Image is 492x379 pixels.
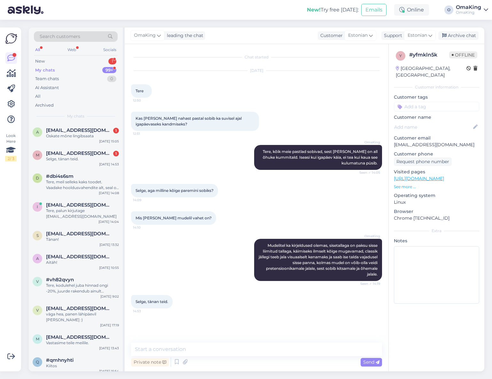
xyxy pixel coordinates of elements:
[99,162,119,167] div: [DATE] 14:53
[394,192,479,199] p: Operating system
[99,369,119,374] div: [DATE] 15:54
[107,76,116,82] div: 0
[46,283,119,294] div: Tere, kodulehel juba hinnad ongi -20%, juurde rakendub ainult püsikliendisoodustus -5%, kui aga [...
[46,150,113,156] span: margusnurme91@hotmail.com
[394,199,479,206] p: Linux
[133,98,157,103] span: 12:50
[263,149,379,165] span: Tere, kõik meie pastlad sobivad, sest [PERSON_NAME] on all õhuke kummitald. Iseasi kui igapäev kä...
[46,311,119,323] div: väga hea, panen lähipäevil [PERSON_NAME] :)
[394,114,479,121] p: Customer name
[408,32,427,39] span: Estonian
[5,33,17,45] img: Askly Logo
[46,208,119,219] div: Tere, palun kirjutage [EMAIL_ADDRESS][DOMAIN_NAME]
[396,65,466,79] div: [GEOGRAPHIC_DATA], [GEOGRAPHIC_DATA]
[46,237,119,242] div: Tänan!
[113,128,119,133] div: 1
[348,32,368,39] span: Estonian
[99,191,119,195] div: [DATE] 14:08
[394,151,479,157] p: Customer phone
[307,6,359,14] div: Try free [DATE]:
[36,130,39,134] span: a
[35,58,45,64] div: New
[394,141,479,148] p: [EMAIL_ADDRESS][DOMAIN_NAME]
[399,53,402,58] span: y
[134,32,156,39] span: OmaKing
[133,198,157,202] span: 14:09
[46,179,119,191] div: Tere, meil selleks kaks toodet. Vaadake hooldusvahendite alt, seal on [URL][DOMAIN_NAME] ja [URL]...
[35,67,55,73] div: My chats
[36,256,39,261] span: a
[67,113,84,119] span: My chats
[394,184,479,190] p: See more ...
[102,46,118,54] div: Socials
[131,358,169,367] div: Private note
[394,157,452,166] div: Request phone number
[46,277,74,283] span: #vh82qvyn
[409,51,449,59] div: # yfmkln5k
[46,173,74,179] span: #dbi4s6sm
[361,4,387,16] button: Emails
[394,208,479,215] p: Browser
[394,84,479,90] div: Customer information
[46,357,74,363] span: #qmhnyhti
[356,234,380,239] span: OmaKing
[99,346,119,351] div: [DATE] 13:43
[394,102,479,111] input: Add a tag
[394,215,479,222] p: Chrome [TECHNICAL_ID]
[46,254,113,260] span: annelajarvik@gmail.com
[5,133,17,162] div: Look Here
[307,7,321,13] b: New!
[164,32,203,39] div: leading the chat
[133,309,157,314] span: 14:53
[99,265,119,270] div: [DATE] 10:55
[37,204,38,209] span: i
[36,308,39,313] span: v
[381,32,402,39] div: Support
[36,233,39,238] span: s
[356,140,380,145] span: OmaKing
[136,188,214,193] span: Selge, aga milline kõige paremini sobiks?
[394,94,479,101] p: Customer tags
[46,334,113,340] span: maris.pukk@kaamos.ee
[36,153,39,157] span: m
[136,116,243,126] span: Kas [PERSON_NAME] nahast pastal sobib ka suvisel ajal igapäevaseks kandmiseks?
[449,51,477,58] span: Offline
[46,156,119,162] div: Selge, tänan teid.
[394,4,429,16] div: Online
[46,127,113,133] span: aivi30@hot.ee
[46,306,113,311] span: varik900@gmail.com
[318,32,343,39] div: Customer
[34,46,41,54] div: All
[133,225,157,230] span: 14:10
[36,360,39,364] span: q
[356,170,380,175] span: Seen ✓ 14:05
[136,88,144,93] span: Tere
[131,54,382,60] div: Chat started
[36,176,39,180] span: d
[46,231,113,237] span: skuivanen@gmail.com
[35,85,59,91] div: AI Assistant
[100,294,119,299] div: [DATE] 9:02
[66,46,77,54] div: Web
[46,133,119,139] div: Oskate mõne lingibsaata
[108,58,116,64] div: 1
[113,151,119,156] div: 1
[136,216,212,220] span: Mis [PERSON_NAME] mudelil vahet on?
[438,31,479,40] div: Archive chat
[5,156,17,162] div: 2 / 3
[456,5,488,15] a: OmaKingOmaKing
[394,228,479,234] div: Extra
[100,323,119,328] div: [DATE] 17:19
[46,260,119,265] div: Aitäh!
[46,363,119,369] div: Kiitos
[102,67,116,73] div: 99+
[394,169,479,175] p: Visited pages
[133,131,157,136] span: 12:51
[36,337,39,341] span: m
[46,202,113,208] span: info@fotboden.se
[35,102,54,109] div: Archived
[394,238,479,244] p: Notes
[40,33,80,40] span: Search customers
[394,176,444,181] a: [URL][DOMAIN_NAME]
[99,242,119,247] div: [DATE] 13:32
